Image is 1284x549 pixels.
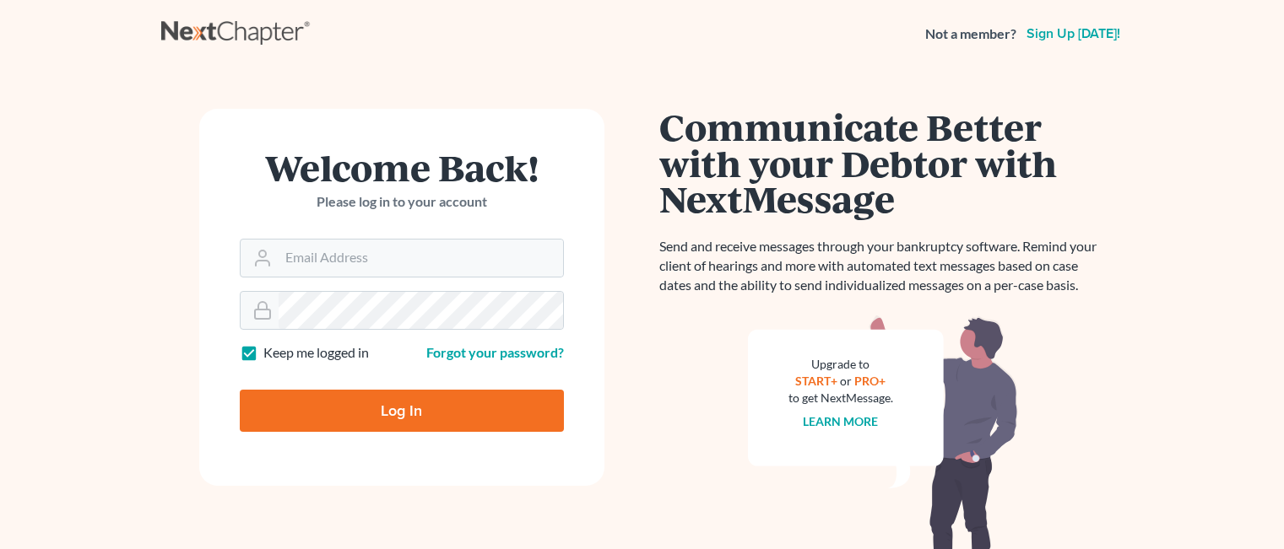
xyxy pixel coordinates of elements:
[925,24,1016,44] strong: Not a member?
[854,374,886,388] a: PRO+
[240,390,564,432] input: Log In
[240,149,564,186] h1: Welcome Back!
[840,374,852,388] span: or
[426,344,564,360] a: Forgot your password?
[803,414,878,428] a: Learn more
[279,240,563,277] input: Email Address
[788,390,893,406] div: to get NextMessage.
[788,356,893,373] div: Upgrade to
[263,343,369,363] label: Keep me logged in
[659,237,1107,295] p: Send and receive messages through your bankruptcy software. Remind your client of hearings and mo...
[795,374,837,388] a: START+
[1023,27,1124,40] a: Sign up [DATE]!
[240,192,564,212] p: Please log in to your account
[659,109,1107,217] h1: Communicate Better with your Debtor with NextMessage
